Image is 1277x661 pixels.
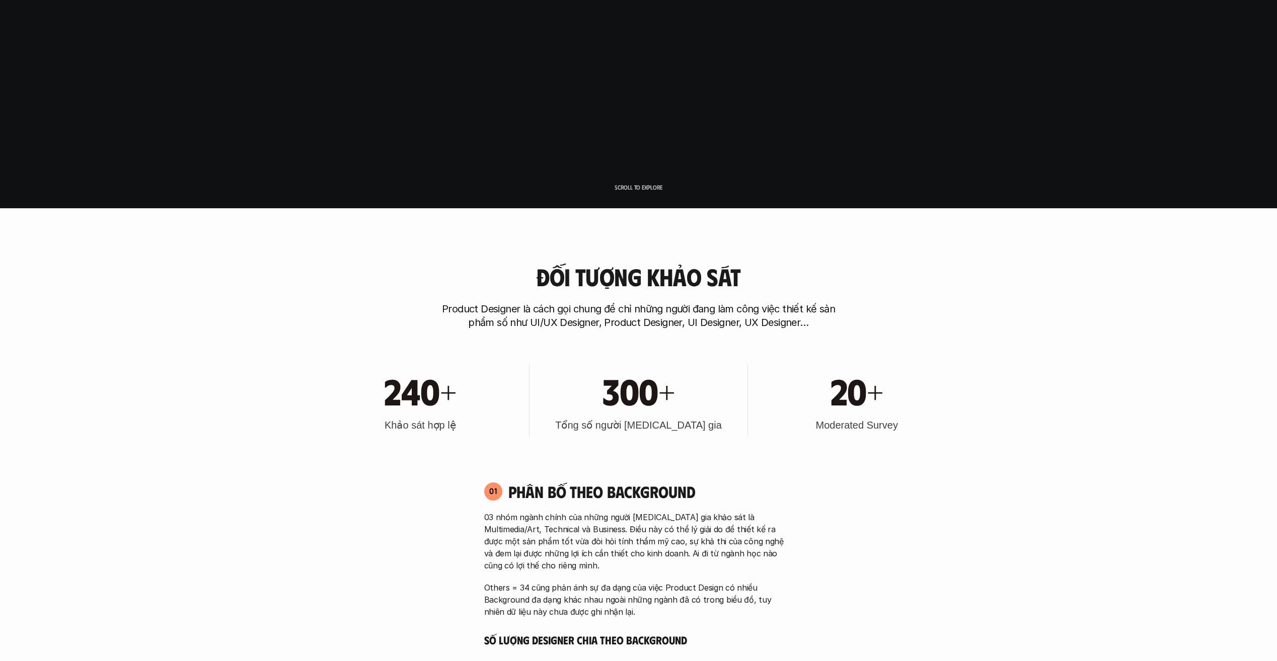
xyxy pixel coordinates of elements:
[437,302,840,329] p: Product Designer là cách gọi chung để chỉ những người đang làm công việc thiết kế sản phẩm số như...
[536,264,740,290] h3: Đối tượng khảo sát
[603,369,674,412] h1: 300+
[489,487,497,495] p: 01
[615,184,662,191] p: Scroll to explore
[555,418,722,432] h3: Tổng số người [MEDICAL_DATA] gia
[831,369,883,412] h1: 20+
[508,482,793,501] h4: Phân bố theo background
[484,633,793,647] h5: Số lượng Designer chia theo Background
[484,511,793,571] p: 03 nhóm ngành chính của những người [MEDICAL_DATA] gia khảo sát là Multimedia/Art, Technical và B...
[385,418,456,432] h3: Khảo sát hợp lệ
[815,418,897,432] h3: Moderated Survey
[484,582,793,618] p: Others = 34 cũng phản ánh sự đa dạng của việc Product Design có nhiều Background đa dạng khác nha...
[384,369,456,412] h1: 240+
